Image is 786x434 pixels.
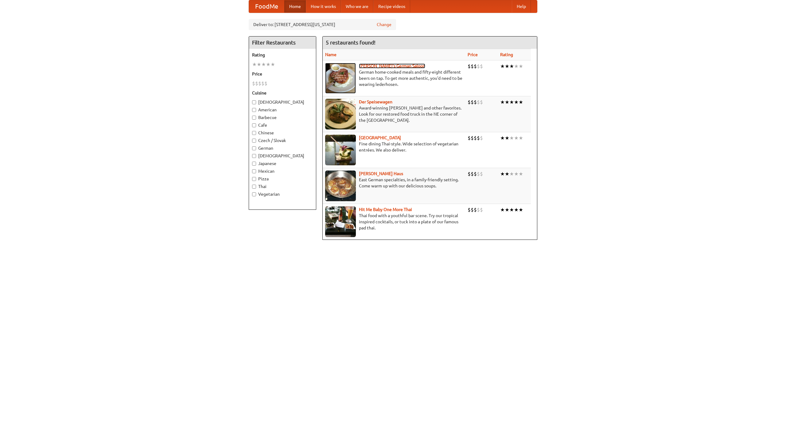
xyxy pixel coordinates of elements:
li: ★ [514,63,519,70]
li: ★ [505,99,509,106]
li: $ [480,171,483,177]
li: $ [474,206,477,213]
li: $ [474,63,477,70]
li: $ [468,99,471,106]
a: Price [468,52,478,57]
a: How it works [306,0,341,13]
label: Cafe [252,122,313,128]
li: $ [471,63,474,70]
li: ★ [500,206,505,213]
a: Recipe videos [373,0,410,13]
img: speisewagen.jpg [325,99,356,129]
li: $ [468,171,471,177]
a: Who we are [341,0,373,13]
label: Czech / Slovak [252,137,313,144]
a: [PERSON_NAME] Haus [359,171,403,176]
input: Japanese [252,162,256,166]
h5: Cuisine [252,90,313,96]
li: $ [480,135,483,141]
label: Mexican [252,168,313,174]
a: Name [325,52,337,57]
label: Vegetarian [252,191,313,197]
li: $ [258,80,261,87]
li: ★ [509,63,514,70]
li: $ [477,206,480,213]
li: $ [477,99,480,106]
input: Czech / Slovak [252,139,256,143]
a: FoodMe [249,0,284,13]
li: $ [252,80,255,87]
input: [DEMOGRAPHIC_DATA] [252,154,256,158]
li: $ [255,80,258,87]
input: Pizza [252,177,256,181]
li: ★ [509,99,514,106]
li: $ [477,135,480,141]
a: [PERSON_NAME]'s German Saloon [359,63,425,68]
h4: Filter Restaurants [249,36,316,49]
li: $ [471,99,474,106]
input: Barbecue [252,116,256,120]
input: Mexican [252,169,256,173]
ng-pluralize: 5 restaurants found! [326,40,375,45]
p: East German specialties, in a family-friendly setting. Come warm up with our delicious soups. [325,177,463,189]
li: $ [474,135,477,141]
p: German home-cooked meals and fifty-eight different beers on tap. To get more authentic, you'd nee... [325,69,463,87]
input: American [252,108,256,112]
label: Thai [252,183,313,190]
li: ★ [514,206,519,213]
b: [GEOGRAPHIC_DATA] [359,135,401,140]
li: ★ [261,61,266,68]
li: ★ [500,135,505,141]
li: $ [468,63,471,70]
div: Deliver to: [STREET_ADDRESS][US_STATE] [249,19,396,30]
a: Rating [500,52,513,57]
li: ★ [509,135,514,141]
img: kohlhaus.jpg [325,171,356,201]
label: [DEMOGRAPHIC_DATA] [252,153,313,159]
li: $ [471,135,474,141]
label: American [252,107,313,113]
li: $ [474,171,477,177]
li: ★ [500,99,505,106]
li: ★ [505,135,509,141]
li: $ [468,135,471,141]
p: Thai food with a youthful bar scene. Try our tropical inspired cocktails, or tuck into a plate of... [325,213,463,231]
li: $ [480,63,483,70]
li: ★ [505,206,509,213]
li: ★ [505,63,509,70]
li: ★ [514,135,519,141]
li: $ [480,99,483,106]
a: Der Speisewagen [359,99,392,104]
input: Chinese [252,131,256,135]
li: ★ [509,206,514,213]
a: Hit Me Baby One More Thai [359,207,412,212]
li: ★ [505,171,509,177]
li: ★ [252,61,257,68]
li: ★ [514,171,519,177]
h5: Rating [252,52,313,58]
li: $ [471,206,474,213]
label: Chinese [252,130,313,136]
li: $ [480,206,483,213]
a: Help [512,0,531,13]
li: ★ [519,135,523,141]
input: [DEMOGRAPHIC_DATA] [252,100,256,104]
li: ★ [500,63,505,70]
li: ★ [519,206,523,213]
p: Award-winning [PERSON_NAME] and other favorites. Look for our restored food truck in the NE corne... [325,105,463,123]
li: $ [474,99,477,106]
li: $ [477,63,480,70]
li: $ [468,206,471,213]
input: Cafe [252,123,256,127]
p: Fine dining Thai-style. Wide selection of vegetarian entrées. We also deliver. [325,141,463,153]
li: $ [264,80,267,87]
li: $ [477,171,480,177]
li: ★ [519,63,523,70]
a: Home [284,0,306,13]
input: Thai [252,185,256,189]
li: ★ [519,171,523,177]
